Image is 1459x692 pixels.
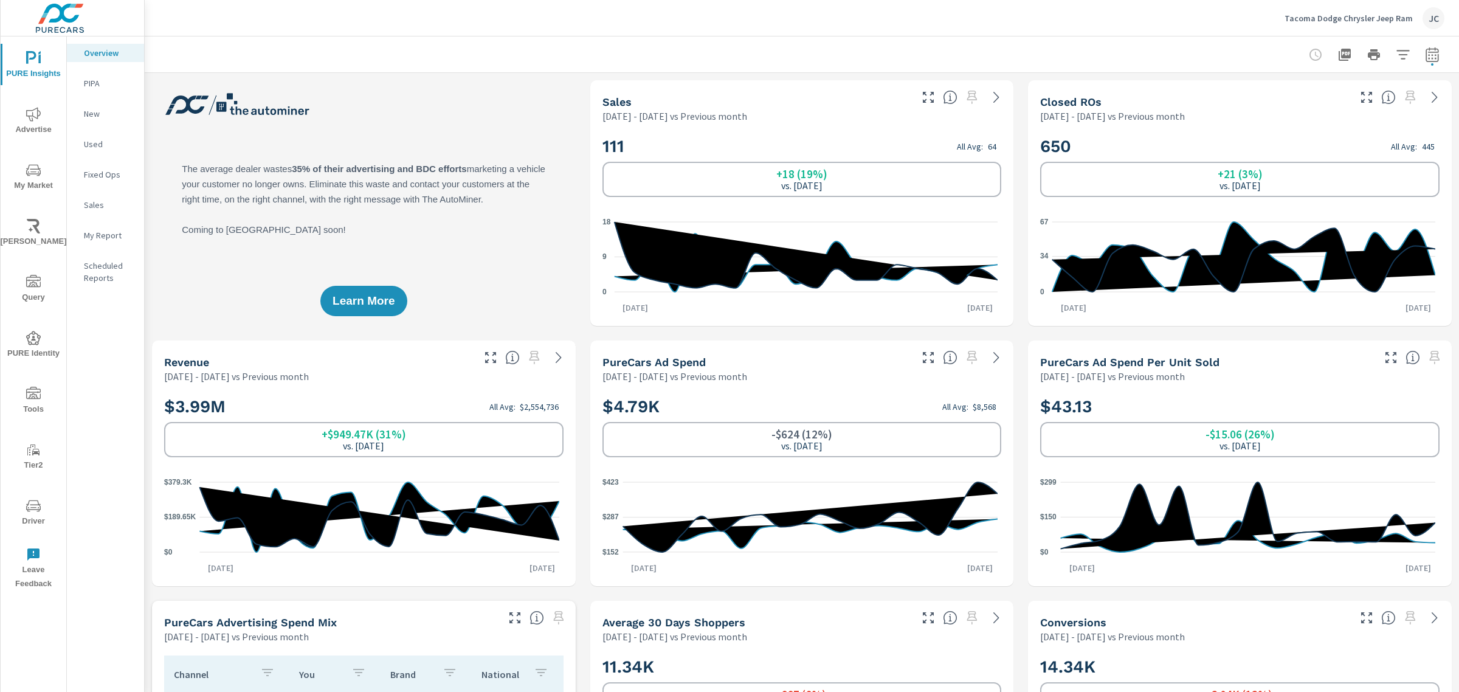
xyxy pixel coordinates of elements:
text: 18 [602,218,611,226]
p: $8,568 [973,402,996,412]
p: [DATE] [623,562,665,574]
text: $379.3K [164,478,192,486]
span: [PERSON_NAME] [4,219,63,249]
p: Overview [84,47,134,59]
text: 67 [1040,218,1049,226]
span: Query [4,275,63,305]
button: Make Fullscreen [919,88,938,107]
span: Tier2 [4,443,63,472]
div: Overview [67,44,144,62]
div: PIPA [67,74,144,92]
span: Select a preset date range to save this widget [1401,88,1420,107]
text: $299 [1040,478,1057,486]
div: nav menu [1,36,66,596]
p: My Report [84,229,134,241]
text: $152 [602,548,619,556]
h6: +$949.47K (31%) [322,428,406,440]
h2: $3.99M [164,396,564,417]
div: Sales [67,196,144,214]
span: Leave Feedback [4,547,63,591]
p: [DATE] [1052,302,1095,314]
button: Learn More [320,286,407,316]
h2: $43.13 [1040,396,1440,417]
button: Make Fullscreen [1357,88,1376,107]
button: Make Fullscreen [1357,608,1376,628]
span: Tools [4,387,63,417]
span: Select a preset date range to save this widget [962,608,982,628]
a: See more details in report [549,348,568,367]
span: Driver [4,499,63,528]
span: Select a preset date range to save this widget [525,348,544,367]
h2: 14.34K [1040,656,1440,677]
p: [DATE] [614,302,657,314]
p: 64 [988,142,996,151]
div: My Report [67,226,144,244]
h2: 111 [602,136,1002,157]
div: Scheduled Reports [67,257,144,287]
span: Total cost of media for all PureCars channels for the selected dealership group over the selected... [943,350,957,365]
text: $0 [1040,548,1049,556]
p: Brand [390,668,433,680]
span: Number of vehicles sold by the dealership over the selected date range. [Source: This data is sou... [943,90,957,105]
p: Tacoma Dodge Chrysler Jeep Ram [1285,13,1413,24]
span: Advertise [4,107,63,137]
p: Channel [174,668,250,680]
span: This table looks at how you compare to the amount of budget you spend per channel as opposed to y... [529,611,544,625]
h5: Average 30 Days Shoppers [602,616,745,629]
text: 0 [602,288,607,296]
span: Total sales revenue over the selected date range. [Source: This data is sourced from the dealer’s... [505,350,520,365]
p: [DATE] [199,562,242,574]
p: [DATE] [521,562,564,574]
span: My Market [4,163,63,193]
h5: Closed ROs [1040,95,1102,108]
p: [DATE] - [DATE] vs Previous month [1040,629,1185,644]
text: $150 [1040,513,1057,521]
p: New [84,108,134,120]
text: 34 [1040,252,1049,261]
p: All Avg: [489,402,516,412]
p: [DATE] - [DATE] vs Previous month [602,369,747,384]
button: Apply Filters [1391,43,1415,67]
button: Select Date Range [1420,43,1444,67]
p: PIPA [84,77,134,89]
p: [DATE] - [DATE] vs Previous month [602,109,747,123]
p: [DATE] - [DATE] vs Previous month [602,629,747,644]
p: All Avg: [1391,142,1417,151]
p: [DATE] - [DATE] vs Previous month [164,369,309,384]
p: [DATE] [1061,562,1103,574]
p: Scheduled Reports [84,260,134,284]
text: $189.65K [164,513,196,522]
a: See more details in report [987,608,1006,628]
p: vs. [DATE] [781,440,823,451]
p: Used [84,138,134,150]
text: 0 [1040,288,1044,296]
span: Number of Repair Orders Closed by the selected dealership group over the selected time range. [So... [1381,90,1396,105]
h5: Sales [602,95,632,108]
span: PURE Insights [4,51,63,81]
span: Average cost of advertising per each vehicle sold at the dealer over the selected date range. The... [1406,350,1420,365]
p: All Avg: [942,402,968,412]
p: [DATE] [959,562,1001,574]
h6: +18 (19%) [776,168,827,180]
p: [DATE] - [DATE] vs Previous month [1040,109,1185,123]
p: vs. [DATE] [1219,440,1261,451]
span: Select a preset date range to save this widget [962,348,982,367]
p: 445 [1422,142,1435,151]
h2: 11.34K [602,656,1002,677]
text: $287 [602,513,619,522]
p: Fixed Ops [84,168,134,181]
button: Make Fullscreen [919,348,938,367]
button: Make Fullscreen [1381,348,1401,367]
h5: PureCars Ad Spend Per Unit Sold [1040,356,1219,368]
span: Select a preset date range to save this widget [549,608,568,628]
h6: -$624 (12%) [771,428,832,440]
span: Learn More [333,296,395,306]
p: [DATE] [1397,562,1440,574]
p: [DATE] - [DATE] vs Previous month [164,629,309,644]
h6: +21 (3%) [1218,168,1263,180]
p: [DATE] [959,302,1001,314]
p: vs. [DATE] [1219,180,1261,191]
p: $2,554,736 [520,402,559,412]
span: Select a preset date range to save this widget [1425,348,1444,367]
div: Fixed Ops [67,165,144,184]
